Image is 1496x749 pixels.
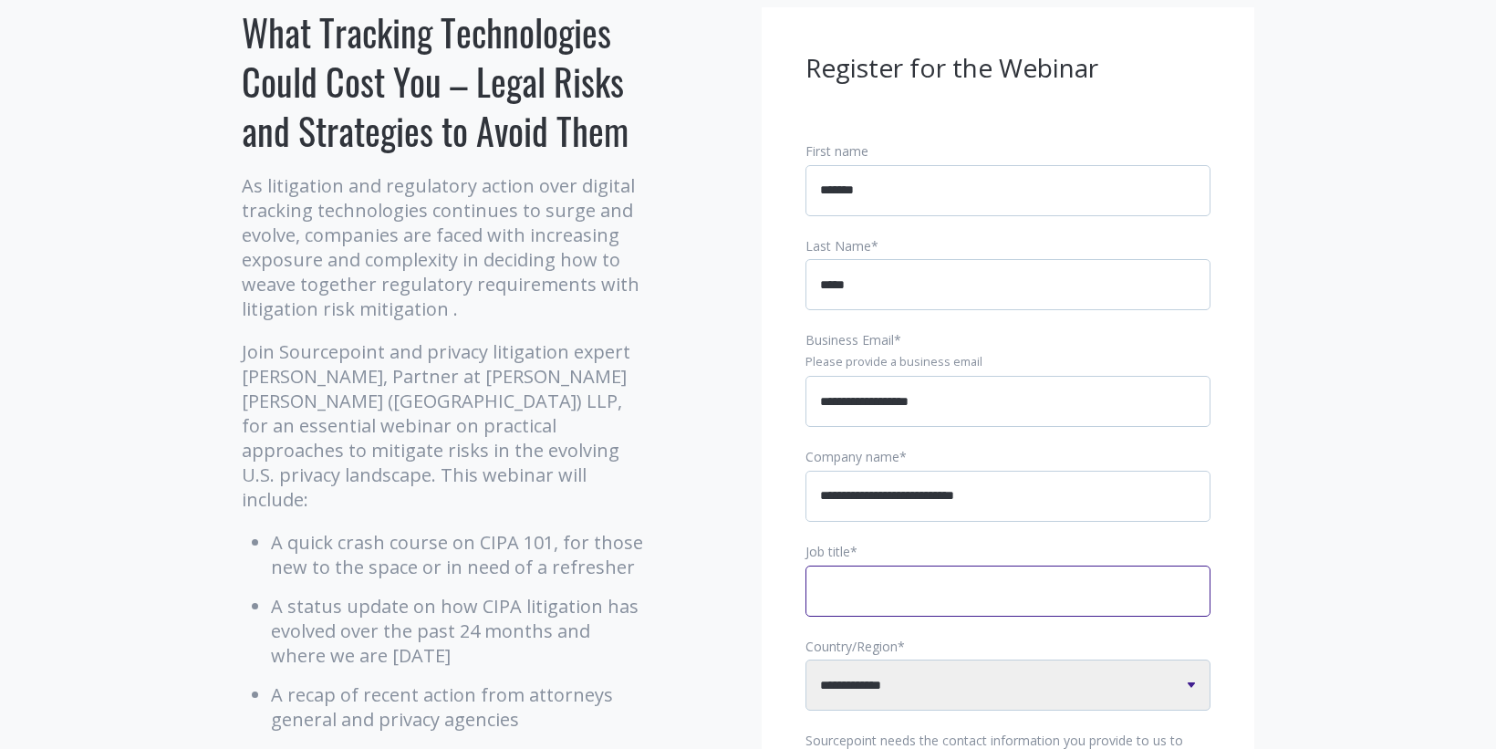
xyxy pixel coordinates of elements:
h3: Register for the Webinar [805,51,1210,86]
li: A quick crash course on CIPA 101, for those new to the space or in need of a refresher [271,530,648,579]
h1: What Tracking Technologies Could Cost You – Legal Risks and Strategies to Avoid Them [242,7,648,155]
legend: Please provide a business email [805,354,1210,370]
span: Business Email [805,331,894,348]
span: Country/Region [805,638,898,655]
span: Job title [805,543,850,560]
span: First name [805,142,868,160]
span: Company name [805,448,899,465]
p: Join Sourcepoint and privacy litigation expert [PERSON_NAME], Partner at [PERSON_NAME] [PERSON_NA... [242,339,648,512]
li: A status update on how CIPA litigation has evolved over the past 24 months and where we are [DATE] [271,594,648,668]
li: A recap of recent action from attorneys general and privacy agencies [271,682,648,732]
p: As litigation and regulatory action over digital tracking technologies continues to surge and evo... [242,173,648,321]
span: Last Name [805,237,871,255]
